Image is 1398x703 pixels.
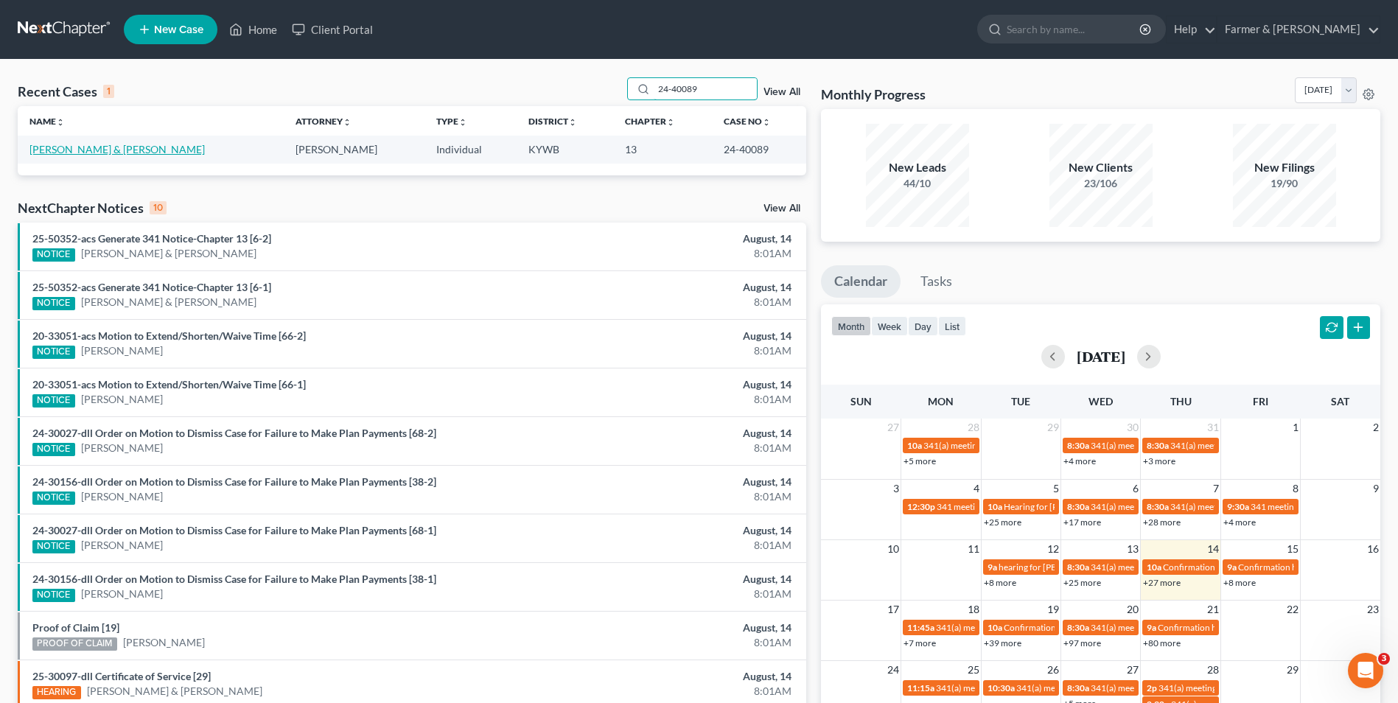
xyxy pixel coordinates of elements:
[936,682,1156,693] span: 341(a) meeting for [PERSON_NAME] & [PERSON_NAME]
[1004,501,1119,512] span: Hearing for [PERSON_NAME]
[763,87,800,97] a: View All
[81,343,163,358] a: [PERSON_NAME]
[907,440,922,451] span: 10a
[613,136,712,163] td: 13
[831,316,871,336] button: month
[1217,16,1380,43] a: Farmer & [PERSON_NAME]
[18,83,114,100] div: Recent Cases
[886,540,901,558] span: 10
[548,635,791,650] div: 8:01AM
[1147,440,1169,451] span: 8:30a
[907,501,935,512] span: 12:30p
[928,395,954,408] span: Mon
[1167,16,1216,43] a: Help
[81,392,163,407] a: [PERSON_NAME]
[871,316,908,336] button: week
[763,203,800,214] a: View All
[904,637,936,648] a: +7 more
[32,475,436,488] a: 24-30156-dll Order on Motion to Dismiss Case for Failure to Make Plan Payments [38-2]
[32,394,75,408] div: NOTICE
[821,85,926,103] h3: Monthly Progress
[1004,622,1171,633] span: Confirmation hearing for [PERSON_NAME]
[1170,395,1192,408] span: Thu
[548,426,791,441] div: August, 14
[1348,653,1383,688] iframe: Intercom live chat
[548,523,791,538] div: August, 14
[1227,562,1237,573] span: 9a
[1227,501,1249,512] span: 9:30a
[1063,577,1101,588] a: +25 more
[32,443,75,456] div: NOTICE
[296,116,352,127] a: Attorneyunfold_more
[1212,480,1220,497] span: 7
[284,16,380,43] a: Client Portal
[1170,501,1313,512] span: 341(a) meeting for [PERSON_NAME]
[1091,682,1233,693] span: 341(a) meeting for [PERSON_NAME]
[548,538,791,553] div: 8:01AM
[1291,419,1300,436] span: 1
[1143,577,1181,588] a: +27 more
[81,587,163,601] a: [PERSON_NAME]
[548,620,791,635] div: August, 14
[1067,501,1089,512] span: 8:30a
[1223,577,1256,588] a: +8 more
[32,621,119,634] a: Proof of Claim [19]
[32,232,271,245] a: 25-50352-acs Generate 341 Notice-Chapter 13 [6-2]
[424,136,517,163] td: Individual
[1147,622,1156,633] span: 9a
[1067,562,1089,573] span: 8:30a
[29,143,205,155] a: [PERSON_NAME] & [PERSON_NAME]
[1147,682,1157,693] span: 2p
[1206,601,1220,618] span: 21
[548,377,791,392] div: August, 14
[1007,15,1142,43] input: Search by name...
[517,136,613,163] td: KYWB
[32,378,306,391] a: 20-33051-acs Motion to Extend/Shorten/Waive Time [66-1]
[548,441,791,455] div: 8:01AM
[1131,480,1140,497] span: 6
[1125,601,1140,618] span: 20
[886,661,901,679] span: 24
[886,601,901,618] span: 17
[984,577,1016,588] a: +8 more
[1063,517,1101,528] a: +17 more
[1285,601,1300,618] span: 22
[907,622,934,633] span: 11:45a
[666,118,675,127] i: unfold_more
[1046,601,1060,618] span: 19
[1067,622,1089,633] span: 8:30a
[1143,517,1181,528] a: +28 more
[32,248,75,262] div: NOTICE
[1170,440,1391,451] span: 341(a) meeting for [PERSON_NAME] & [PERSON_NAME]
[81,295,256,309] a: [PERSON_NAME] & [PERSON_NAME]
[1046,540,1060,558] span: 12
[1049,159,1153,176] div: New Clients
[866,176,969,191] div: 44/10
[966,601,981,618] span: 18
[712,136,806,163] td: 24-40089
[1206,661,1220,679] span: 28
[1063,455,1096,466] a: +4 more
[1158,682,1379,693] span: 341(a) meeting for [PERSON_NAME] & [PERSON_NAME]
[81,441,163,455] a: [PERSON_NAME]
[966,661,981,679] span: 25
[32,281,271,293] a: 25-50352-acs Generate 341 Notice-Chapter 13 [6-1]
[154,24,203,35] span: New Case
[1063,637,1101,648] a: +97 more
[548,231,791,246] div: August, 14
[1233,176,1336,191] div: 19/90
[528,116,577,127] a: Districtunfold_more
[908,316,938,336] button: day
[1016,682,1158,693] span: 341(a) meeting for [PERSON_NAME]
[222,16,284,43] a: Home
[1011,395,1030,408] span: Tue
[988,682,1015,693] span: 10:30a
[548,489,791,504] div: 8:01AM
[32,346,75,359] div: NOTICE
[1223,517,1256,528] a: +4 more
[1285,540,1300,558] span: 15
[32,492,75,505] div: NOTICE
[32,329,306,342] a: 20-33051-acs Motion to Extend/Shorten/Waive Time [66-2]
[1091,440,1233,451] span: 341(a) meeting for [PERSON_NAME]
[284,136,424,163] td: [PERSON_NAME]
